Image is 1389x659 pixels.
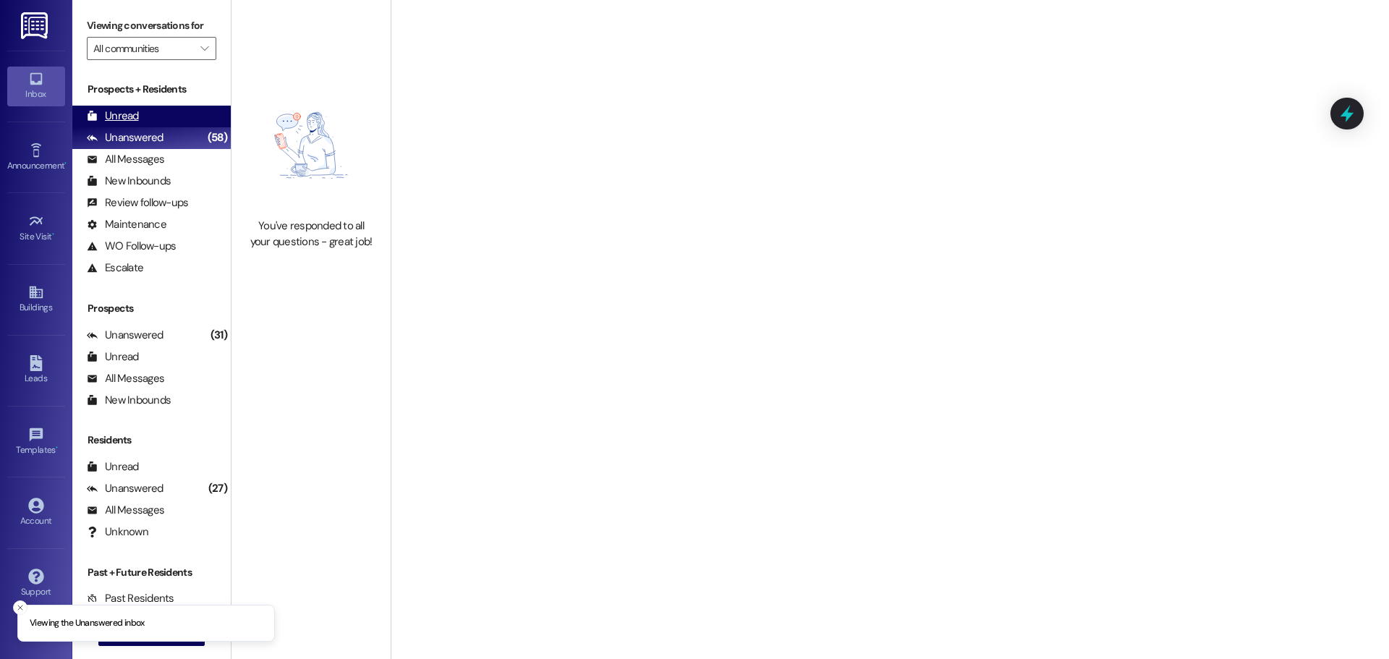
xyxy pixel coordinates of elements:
[87,393,171,408] div: New Inbounds
[87,349,139,365] div: Unread
[7,209,65,248] a: Site Visit •
[87,481,163,496] div: Unanswered
[247,80,375,211] img: empty-state
[205,477,231,500] div: (27)
[64,158,67,169] span: •
[87,152,164,167] div: All Messages
[72,82,231,97] div: Prospects + Residents
[13,600,27,615] button: Close toast
[7,67,65,106] a: Inbox
[87,195,188,211] div: Review follow-ups
[7,351,65,390] a: Leads
[200,43,208,54] i: 
[72,301,231,316] div: Prospects
[87,130,163,145] div: Unanswered
[72,433,231,448] div: Residents
[7,422,65,462] a: Templates •
[7,564,65,603] a: Support
[7,280,65,319] a: Buildings
[72,565,231,580] div: Past + Future Residents
[87,371,164,386] div: All Messages
[52,229,54,239] span: •
[56,443,58,453] span: •
[87,503,164,518] div: All Messages
[30,617,145,630] p: Viewing the Unanswered inbox
[87,524,148,540] div: Unknown
[7,493,65,532] a: Account
[87,14,216,37] label: Viewing conversations for
[87,109,139,124] div: Unread
[207,324,231,346] div: (31)
[93,37,193,60] input: All communities
[204,127,231,149] div: (58)
[87,328,163,343] div: Unanswered
[87,174,171,189] div: New Inbounds
[87,239,176,254] div: WO Follow-ups
[87,591,174,606] div: Past Residents
[21,12,51,39] img: ResiDesk Logo
[87,459,139,475] div: Unread
[247,218,375,250] div: You've responded to all your questions - great job!
[87,260,143,276] div: Escalate
[87,217,166,232] div: Maintenance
